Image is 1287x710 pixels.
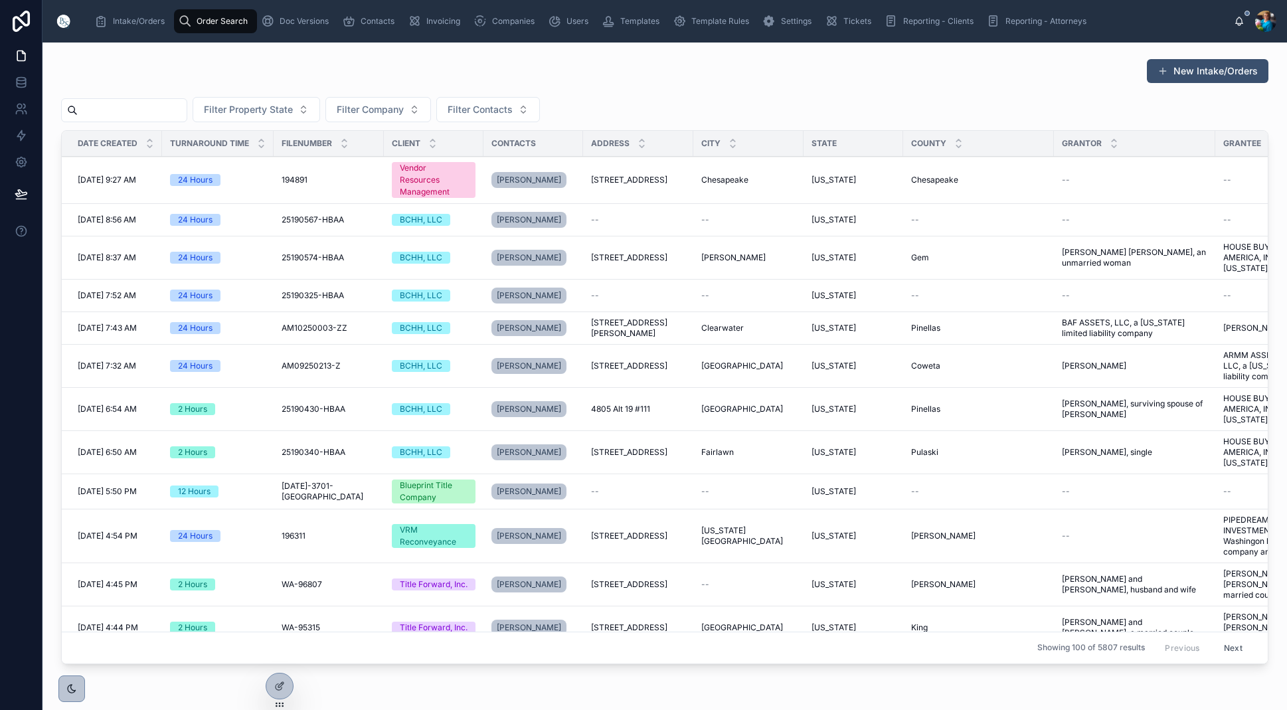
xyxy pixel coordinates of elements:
a: [DATE] 7:52 AM [78,290,154,301]
span: [PERSON_NAME], surviving spouse of [PERSON_NAME] [1062,399,1207,420]
span: -- [1062,215,1070,225]
span: [DATE] 7:43 AM [78,323,137,333]
span: BAF ASSETS, LLC, a [US_STATE] limited liability company [1062,317,1207,339]
span: [US_STATE] [812,486,856,497]
div: 24 Hours [178,322,213,334]
span: -- [1062,290,1070,301]
div: Title Forward, Inc. [400,622,468,634]
span: [PERSON_NAME], single [1062,447,1152,458]
span: [US_STATE] [812,531,856,541]
a: -- [1062,215,1207,225]
a: [PERSON_NAME] [491,481,575,502]
a: [STREET_ADDRESS] [591,531,685,541]
a: VRM Reconveyance [392,524,475,548]
span: [DATE] 8:37 AM [78,252,136,263]
div: VRM Reconveyance [400,524,468,548]
a: [PERSON_NAME] [491,288,566,304]
span: Filter Contacts [448,103,513,116]
a: BCHH, LLC [392,290,475,302]
a: [DATE]-3701-[GEOGRAPHIC_DATA] [282,481,376,502]
a: [PERSON_NAME] [491,525,575,547]
span: [PERSON_NAME] [497,447,561,458]
a: [PERSON_NAME] [491,247,575,268]
span: -- [1223,290,1231,301]
a: [PERSON_NAME] [491,209,575,230]
a: AM09250213-Z [282,361,376,371]
span: [PERSON_NAME] [497,404,561,414]
span: Filter Company [337,103,404,116]
span: [STREET_ADDRESS] [591,175,667,185]
div: 2 Hours [178,578,207,590]
a: BCHH, LLC [392,403,475,415]
a: [STREET_ADDRESS][PERSON_NAME] [591,317,685,339]
span: [GEOGRAPHIC_DATA] [701,361,783,371]
a: -- [911,486,1046,497]
span: [DATE] 7:52 AM [78,290,136,301]
div: BCHH, LLC [400,403,442,415]
a: [PERSON_NAME] [PERSON_NAME], an unmarried woman [1062,247,1207,268]
a: [PERSON_NAME] and [PERSON_NAME], a married couple [1062,617,1207,638]
a: Vendor Resources Management [392,162,475,198]
div: scrollable content [85,7,1234,36]
a: Order Search [174,9,257,33]
a: [DATE] 4:44 PM [78,622,154,633]
a: [PERSON_NAME] [491,528,566,544]
a: -- [1062,531,1207,541]
a: Invoicing [404,9,470,33]
a: [PERSON_NAME] [491,169,575,191]
a: Reporting - Attorneys [983,9,1096,33]
a: [STREET_ADDRESS] [591,579,685,590]
div: BCHH, LLC [400,252,442,264]
span: Companies [492,16,535,27]
span: Settings [781,16,812,27]
div: Blueprint Title Company [400,480,468,503]
a: Pinellas [911,323,1046,333]
div: 2 Hours [178,622,207,634]
span: -- [591,486,599,497]
a: WA-96807 [282,579,376,590]
a: 24 Hours [170,322,266,334]
a: [STREET_ADDRESS] [591,252,685,263]
span: [DATE] 4:45 PM [78,579,137,590]
span: [DATE] 6:54 AM [78,404,137,414]
span: [PERSON_NAME] [497,579,561,590]
span: [US_STATE] [812,252,856,263]
div: 24 Hours [178,290,213,302]
a: 2 Hours [170,578,266,590]
span: [GEOGRAPHIC_DATA] [701,404,783,414]
a: [PERSON_NAME] [491,285,575,306]
a: [US_STATE] [812,252,895,263]
a: -- [701,579,796,590]
a: [DATE] 4:54 PM [78,531,154,541]
a: 24 Hours [170,174,266,186]
span: Templates [620,16,659,27]
a: [US_STATE][GEOGRAPHIC_DATA] [701,525,796,547]
span: [PERSON_NAME] and [PERSON_NAME], husband and wife [1062,574,1207,595]
span: Filter Property State [204,103,293,116]
span: Pinellas [911,404,940,414]
span: -- [1062,175,1070,185]
a: [US_STATE] [812,323,895,333]
div: 2 Hours [178,446,207,458]
a: [US_STATE] [812,579,895,590]
span: -- [701,486,709,497]
span: [DATE] 8:56 AM [78,215,136,225]
span: -- [911,215,919,225]
a: [STREET_ADDRESS] [591,175,685,185]
span: [US_STATE] [812,215,856,225]
span: [STREET_ADDRESS] [591,531,667,541]
div: 24 Hours [178,530,213,542]
span: Tickets [843,16,871,27]
a: [PERSON_NAME] [491,355,575,377]
span: 25190430-HBAA [282,404,345,414]
span: 25190574-HBAA [282,252,344,263]
a: [PERSON_NAME] [491,620,566,636]
div: 24 Hours [178,214,213,226]
a: BCHH, LLC [392,252,475,264]
span: -- [591,290,599,301]
span: [PERSON_NAME] [497,531,561,541]
button: Select Button [193,97,320,122]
